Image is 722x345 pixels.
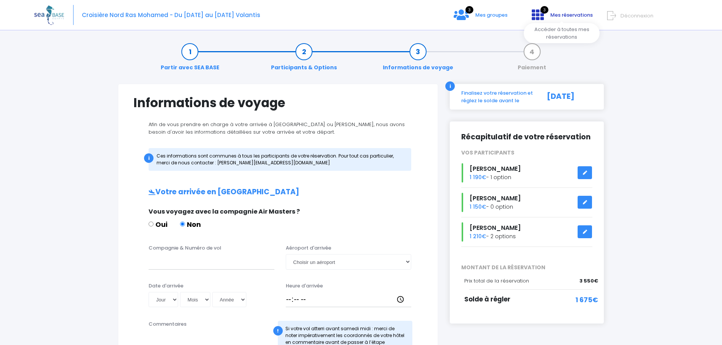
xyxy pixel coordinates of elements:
[456,222,598,242] div: - 2 options
[286,282,323,290] label: Heure d'arrivée
[579,277,598,285] span: 3 550€
[456,264,598,272] span: MONTANT DE LA RÉSERVATION
[470,223,521,232] span: [PERSON_NAME]
[157,48,223,72] a: Partir avec SEA BASE
[526,14,597,21] a: 3 Mes réservations
[149,222,153,226] input: Oui
[470,164,521,173] span: [PERSON_NAME]
[273,326,283,336] div: !
[456,149,598,157] div: VOS PARTICIPANTS
[133,188,423,197] h2: Votre arrivée en [GEOGRAPHIC_DATA]
[550,11,593,19] span: Mes réservations
[267,48,341,72] a: Participants & Options
[456,163,598,183] div: - 1 option
[456,193,598,212] div: - 0 option
[465,6,473,14] span: 3
[144,153,153,163] div: i
[149,148,411,171] div: Ces informations sont communes à tous les participants de votre réservation. Pour tout cas partic...
[464,295,511,304] span: Solde à régler
[540,6,548,14] span: 3
[470,203,486,211] span: 1 150€
[379,48,457,72] a: Informations de voyage
[514,48,550,72] a: Paiement
[539,89,598,104] div: [DATE]
[286,244,331,252] label: Aéroport d'arrivée
[149,320,186,328] label: Commentaires
[470,233,486,240] span: 1 210€
[133,95,423,110] h1: Informations de voyage
[575,295,598,305] span: 1 675€
[133,121,423,136] p: Afin de vous prendre en charge à votre arrivée à [GEOGRAPHIC_DATA] ou [PERSON_NAME], nous avons b...
[456,89,539,104] div: Finalisez votre réservation et réglez le solde avant le
[149,244,221,252] label: Compagnie & Numéro de vol
[470,173,486,181] span: 1 190€
[461,133,592,142] h2: Récapitulatif de votre réservation
[82,11,260,19] span: Croisière Nord Ras Mohamed - Du [DATE] au [DATE] Volantis
[475,11,507,19] span: Mes groupes
[149,219,168,229] label: Oui
[445,81,455,91] div: i
[448,14,514,21] a: 3 Mes groupes
[149,282,183,290] label: Date d'arrivée
[149,207,300,216] span: Vous voyagez avec la compagnie Air Masters ?
[620,12,653,19] span: Déconnexion
[180,219,201,229] label: Non
[180,222,185,226] input: Non
[464,277,529,284] span: Prix total de la réservation
[524,23,600,43] div: Accéder à toutes mes réservations
[470,194,521,203] span: [PERSON_NAME]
